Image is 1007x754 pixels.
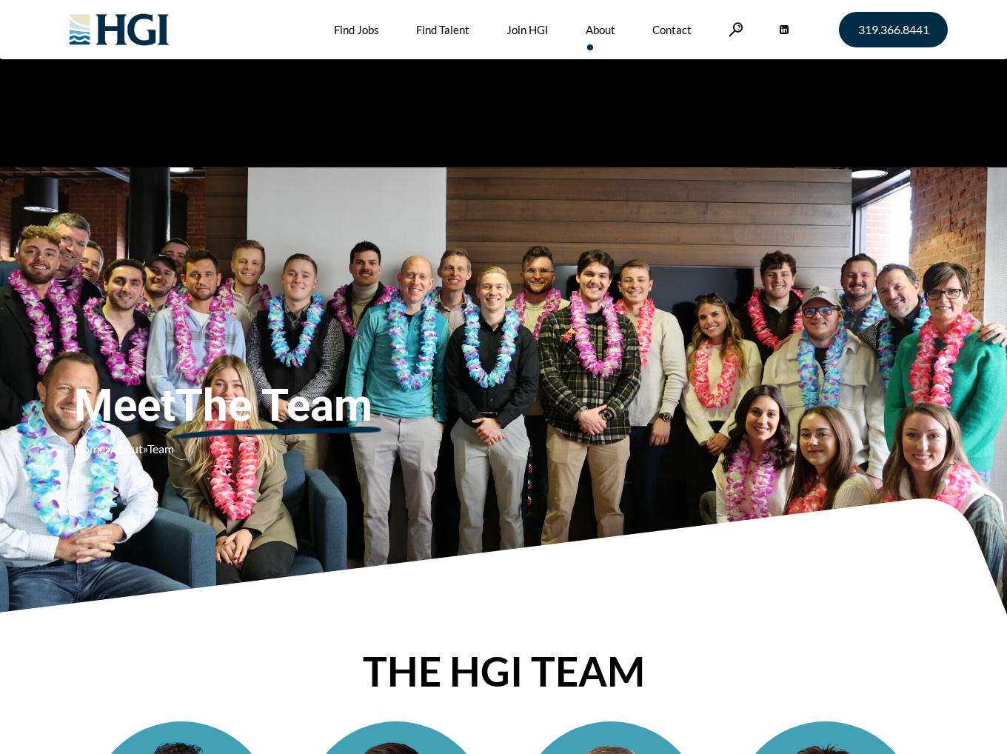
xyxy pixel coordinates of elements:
[147,441,174,456] span: Team
[110,441,143,456] a: About
[175,379,372,433] u: The Team
[74,441,174,456] span: » »
[74,379,474,433] span: Meet
[729,22,743,36] a: Search
[81,651,926,692] h2: THE HGI TEAM
[74,441,105,456] a: Home
[839,12,948,47] a: 319.366.8441
[858,24,929,36] span: 319.366.8441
